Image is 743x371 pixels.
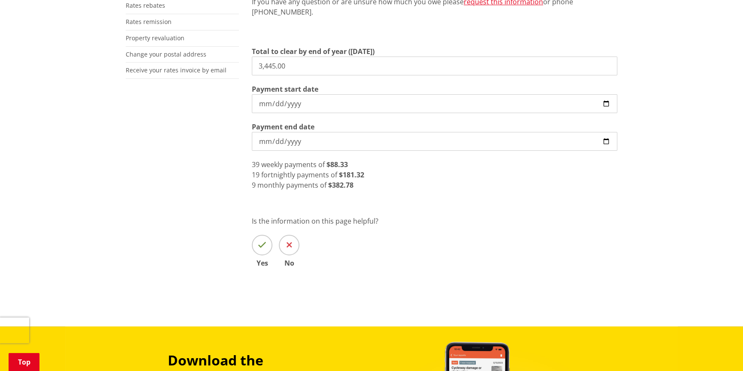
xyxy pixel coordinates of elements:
[261,160,325,169] span: weekly payments of
[126,50,206,58] a: Change your postal address
[126,1,165,9] a: Rates rebates
[339,170,364,180] strong: $181.32
[252,170,260,180] span: 19
[252,216,617,226] p: Is the information on this page helpful?
[126,18,172,26] a: Rates remission
[126,66,227,74] a: Receive your rates invoice by email
[257,180,326,190] span: monthly payments of
[126,34,184,42] a: Property revaluation
[252,160,260,169] span: 39
[261,170,337,180] span: fortnightly payments of
[9,353,39,371] a: Top
[252,84,318,94] label: Payment start date
[252,180,256,190] span: 9
[328,180,353,190] strong: $382.78
[252,122,314,132] label: Payment end date
[279,260,299,266] span: No
[252,260,272,266] span: Yes
[326,160,348,169] strong: $88.33
[704,335,734,366] iframe: Messenger Launcher
[252,46,375,57] label: Total to clear by end of year ([DATE])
